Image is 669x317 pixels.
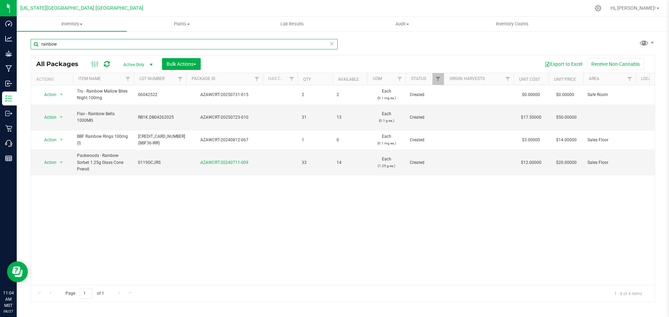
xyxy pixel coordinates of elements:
span: [US_STATE][GEOGRAPHIC_DATA] [GEOGRAPHIC_DATA] [20,5,143,11]
a: Plants [127,17,237,31]
span: select [57,90,66,100]
div: AZAWCRT-20250731-015 [185,92,264,98]
span: BBF Rainbow Rings 100mg (I) [77,133,130,146]
a: Lot Number [139,76,164,81]
a: Inventory Counts [457,17,567,31]
span: Packwoods - Rainbow Sorbet 1.25g Glass Cone Preroll [77,152,130,173]
a: Inventory [17,17,127,31]
a: Package ID [192,76,215,81]
inline-svg: Inventory [5,95,12,102]
input: 1 [80,288,92,299]
a: Area [589,76,599,81]
span: RB1K.DB04262025 [138,114,182,121]
a: Unit Cost [519,77,540,82]
span: 1 [302,137,328,143]
inline-svg: Outbound [5,110,12,117]
span: 31 [302,114,328,121]
a: Lab Results [237,17,347,31]
span: Sales Floor [587,159,631,166]
a: Filter [394,73,406,85]
inline-svg: Dashboard [5,20,12,27]
a: Origin Harvests [449,76,485,81]
td: $17.50000 [514,104,548,130]
span: $50.00000 [553,112,580,122]
span: Action [38,135,57,145]
span: Each [371,133,401,146]
a: Filter [502,73,514,85]
p: 08/27 [3,309,14,314]
iframe: Resource center [7,261,28,282]
div: Actions [36,77,70,82]
span: Created [410,159,440,166]
span: Created [410,137,440,143]
span: 14 [337,159,363,166]
inline-svg: Call Center [5,140,12,147]
p: 11:04 AM MST [3,290,14,309]
p: (0.1 mg ea.) [371,95,401,101]
span: Each [371,111,401,124]
span: Action [38,158,57,167]
button: Receive Non-Cannabis [587,58,644,70]
span: select [57,158,66,167]
span: Flav - Rainbow Belts 1000MG [77,111,130,124]
td: $12.00000 [514,150,548,175]
inline-svg: Reports [5,155,12,162]
button: Bulk Actions [162,58,201,70]
span: $14.00000 [553,135,580,145]
a: Unit Price [554,77,576,82]
span: 33 [302,159,328,166]
div: AZAWCRT-20250723-010 [185,114,264,121]
span: 06042522 [138,92,182,98]
inline-svg: Inbound [5,80,12,87]
span: Plants [127,21,237,27]
span: select [57,112,66,122]
a: UOM [373,76,382,81]
span: 2 [337,92,363,98]
a: Available [338,77,359,82]
span: select [57,135,66,145]
span: Safe Room [587,92,631,98]
span: Bulk Actions [167,61,196,67]
span: 2 [302,92,328,98]
a: Filter [122,73,134,85]
span: Sales Floor [587,137,631,143]
span: 0 [337,137,363,143]
span: $20.00000 [553,158,580,168]
div: Manage settings [594,5,602,11]
a: Filter [624,73,636,85]
inline-svg: Grow [5,50,12,57]
span: Action [38,112,57,122]
td: $3.00000 [514,130,548,150]
span: Lab Results [271,21,313,27]
a: Location [641,76,661,81]
span: Inventory Counts [486,21,538,27]
inline-svg: Manufacturing [5,65,12,72]
inline-svg: Analytics [5,35,12,42]
span: 13 [337,114,363,121]
span: Audit [347,21,457,27]
p: (1.25 g ea.) [371,163,401,169]
a: Qty [303,77,311,82]
th: Has COA [263,73,298,85]
span: $0.00000 [553,90,578,100]
span: Tru - Rainbow Mallow Bites Night 100mg [77,88,130,101]
span: Hi, [PERSON_NAME]! [610,5,656,11]
a: Filter [432,73,444,85]
a: Status [411,76,426,81]
p: (0.1 g ea.) [371,117,401,124]
td: $0.00000 [514,85,548,104]
a: Audit [347,17,457,31]
a: Item Name [78,76,101,81]
span: Created [410,92,440,98]
input: Search Package ID, Item Name, SKU, Lot or Part Number... [31,39,338,49]
div: AZAWCRT-20240812-067 [185,137,264,143]
inline-svg: Retail [5,125,12,132]
button: Export to Excel [540,58,587,70]
span: Page of 1 [60,288,110,299]
span: Action [38,90,57,100]
a: Filter [175,73,186,85]
span: Each [371,88,401,101]
span: Clear [329,39,334,48]
span: Created [410,114,440,121]
span: Inventory [17,21,127,27]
